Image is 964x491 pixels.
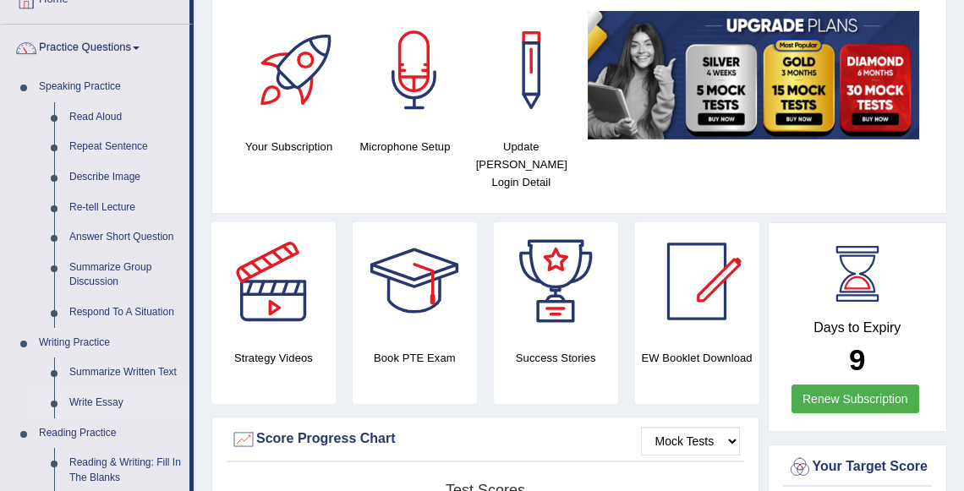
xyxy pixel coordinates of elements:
a: Read Aloud [62,102,189,133]
h4: Your Subscription [239,138,338,155]
a: Summarize Group Discussion [62,253,189,297]
h4: EW Booklet Download [635,349,759,367]
a: Reading Practice [31,418,189,449]
a: Renew Subscription [791,385,919,413]
h4: Strategy Videos [211,349,336,367]
div: Score Progress Chart [231,427,740,452]
a: Respond To A Situation [62,297,189,328]
a: Practice Questions [1,25,189,67]
img: small5.jpg [588,11,919,139]
a: Re-tell Lecture [62,193,189,223]
a: Write Essay [62,388,189,418]
a: Writing Practice [31,328,189,358]
div: Your Target Score [787,455,928,480]
h4: Microphone Setup [355,138,454,155]
h4: Days to Expiry [787,320,928,336]
h4: Success Stories [494,349,618,367]
h4: Book PTE Exam [353,349,477,367]
a: Describe Image [62,162,189,193]
a: Repeat Sentence [62,132,189,162]
a: Answer Short Question [62,222,189,253]
a: Summarize Written Text [62,357,189,388]
a: Speaking Practice [31,72,189,102]
b: 9 [849,343,865,376]
h4: Update [PERSON_NAME] Login Detail [472,138,571,191]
